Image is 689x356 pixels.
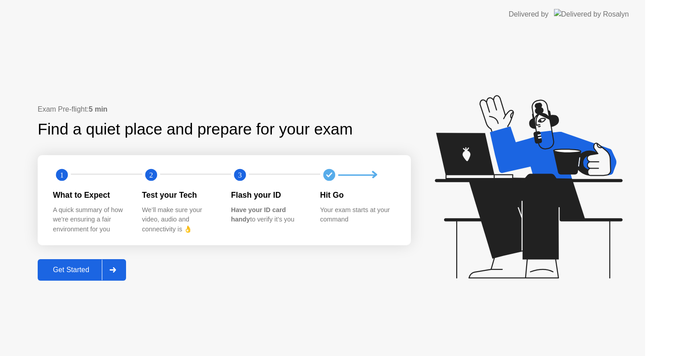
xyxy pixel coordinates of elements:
[89,105,108,113] b: 5 min
[149,171,153,179] text: 2
[38,104,411,115] div: Exam Pre-flight:
[238,171,242,179] text: 3
[142,205,217,234] div: We’ll make sure your video, audio and connectivity is 👌
[554,9,629,19] img: Delivered by Rosalyn
[40,266,102,274] div: Get Started
[38,117,354,141] div: Find a quiet place and prepare for your exam
[231,189,306,201] div: Flash your ID
[231,205,306,225] div: to verify it’s you
[320,205,395,225] div: Your exam starts at your command
[60,171,64,179] text: 1
[53,189,128,201] div: What to Expect
[320,189,395,201] div: Hit Go
[53,205,128,234] div: A quick summary of how we’re ensuring a fair environment for you
[38,259,126,281] button: Get Started
[231,206,286,223] b: Have your ID card handy
[142,189,217,201] div: Test your Tech
[509,9,549,20] div: Delivered by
